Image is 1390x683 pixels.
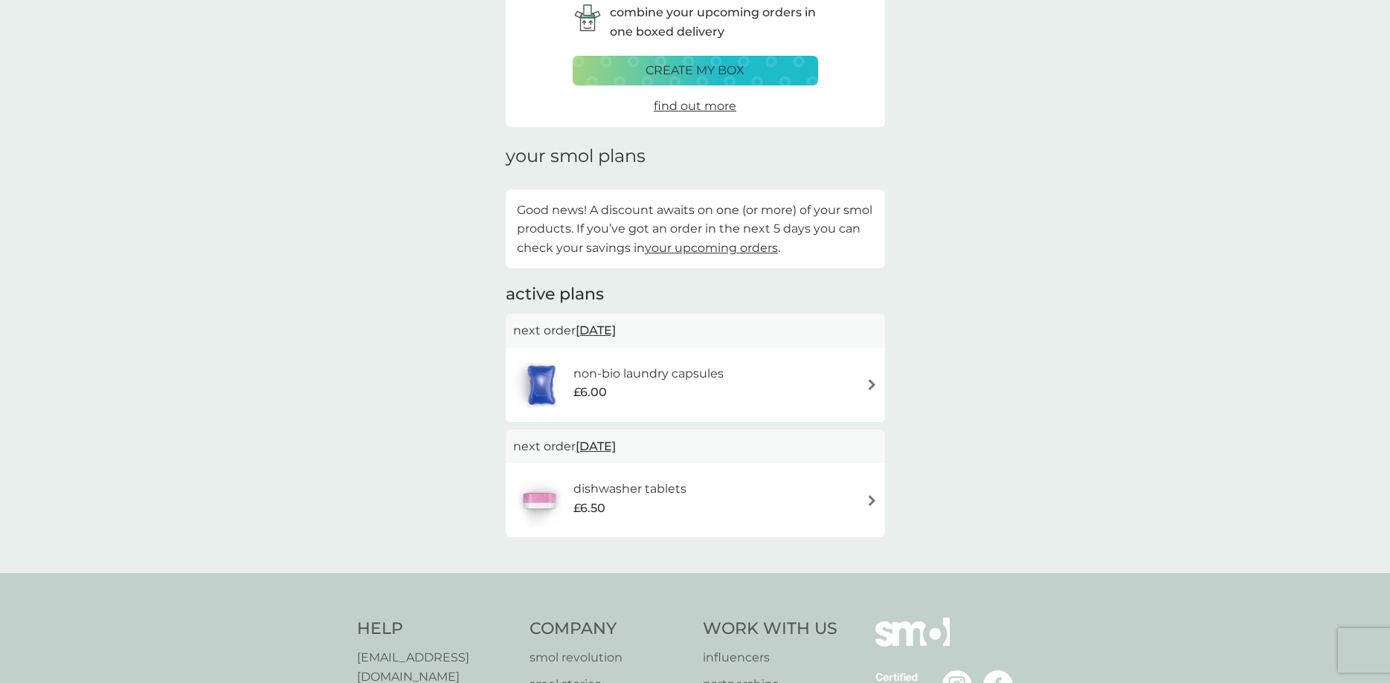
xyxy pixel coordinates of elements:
img: smol [875,618,950,668]
span: £6.00 [573,383,607,402]
span: [DATE] [576,316,616,345]
h4: Work With Us [703,618,837,641]
a: influencers [703,648,837,667]
p: combine your upcoming orders in one boxed delivery [610,3,818,41]
h6: non-bio laundry capsules [573,364,724,383]
h1: your smol plans [506,146,885,167]
p: next order [513,437,878,456]
a: smol revolution [530,648,688,667]
img: dishwasher tablets [513,474,565,526]
p: create my box [646,61,744,80]
span: find out more [654,99,736,113]
h2: active plans [506,283,885,306]
img: arrow right [866,495,878,506]
p: next order [513,321,878,340]
a: find out more [654,97,736,116]
h4: Help [357,618,515,641]
button: create my box [573,56,818,85]
span: [DATE] [576,432,616,461]
span: £6.50 [573,499,605,518]
img: non-bio laundry capsules [513,359,570,411]
img: arrow right [866,379,878,390]
a: your upcoming orders [645,241,778,255]
h6: dishwasher tablets [573,479,686,499]
h4: Company [530,618,688,641]
p: Good news! A discount awaits on one (or more) of your smol products. If you’ve got an order in th... [517,201,874,258]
